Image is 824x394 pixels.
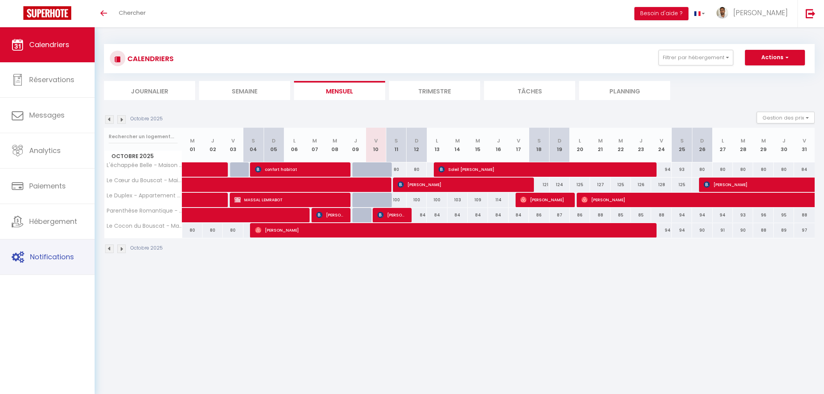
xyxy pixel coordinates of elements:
div: 93 [672,162,692,177]
span: Soleil [PERSON_NAME] [438,162,648,177]
abbr: M [741,137,745,144]
span: Chercher [119,9,146,17]
span: Messages [29,110,65,120]
div: 80 [386,162,406,177]
th: 27 [713,128,733,162]
div: 80 [692,162,712,177]
div: 94 [692,208,712,222]
img: Super Booking [23,6,71,20]
th: 13 [427,128,447,162]
span: [PERSON_NAME] [398,177,526,192]
div: 100 [407,193,427,207]
abbr: J [497,137,500,144]
abbr: J [354,137,357,144]
abbr: L [293,137,296,144]
span: [PERSON_NAME] [255,223,646,237]
abbr: M [190,137,195,144]
abbr: J [639,137,643,144]
span: Parenthèse Romantique - Love Room avec [PERSON_NAME] [106,208,183,214]
span: [PERSON_NAME] [377,208,404,222]
span: [PERSON_NAME] [316,208,343,222]
th: 24 [651,128,671,162]
span: Le Cœur du Bouscat - Maison 3 Chambres à [GEOGRAPHIC_DATA] [106,178,183,183]
div: 86 [529,208,549,222]
div: 95 [774,208,794,222]
div: 125 [570,178,590,192]
div: 80 [733,162,753,177]
abbr: M [598,137,603,144]
div: 88 [753,223,773,237]
div: 125 [672,178,692,192]
div: 91 [713,223,733,237]
div: 126 [631,178,651,192]
th: 10 [366,128,386,162]
span: Calendriers [29,40,69,49]
div: 109 [468,193,488,207]
th: 22 [611,128,631,162]
img: ... [717,7,728,19]
abbr: M [618,137,623,144]
abbr: V [374,137,378,144]
li: Semaine [199,81,290,100]
button: Besoin d'aide ? [634,7,688,20]
div: 80 [774,162,794,177]
abbr: S [394,137,398,144]
div: 80 [753,162,773,177]
li: Tâches [484,81,575,100]
abbr: L [722,137,724,144]
th: 21 [590,128,610,162]
div: 84 [468,208,488,222]
span: confort habitat [255,162,343,177]
div: 94 [651,223,671,237]
abbr: V [231,137,235,144]
div: 80 [182,223,202,237]
abbr: S [680,137,684,144]
span: [PERSON_NAME] [733,8,788,18]
abbr: M [455,137,460,144]
div: 114 [488,193,508,207]
div: 89 [774,223,794,237]
span: [PERSON_NAME] [520,192,567,207]
abbr: M [475,137,480,144]
input: Rechercher un logement... [109,130,178,144]
li: Planning [579,81,670,100]
th: 25 [672,128,692,162]
div: 88 [794,208,815,222]
span: Hébergement [29,216,77,226]
th: 02 [202,128,223,162]
th: 28 [733,128,753,162]
th: 12 [407,128,427,162]
div: 96 [753,208,773,222]
div: 124 [549,178,570,192]
th: 07 [305,128,325,162]
th: 06 [284,128,304,162]
div: 88 [651,208,671,222]
abbr: D [700,137,704,144]
li: Journalier [104,81,195,100]
img: logout [806,9,815,18]
abbr: L [436,137,438,144]
th: 11 [386,128,406,162]
th: 17 [509,128,529,162]
abbr: D [272,137,276,144]
th: 09 [345,128,366,162]
span: L'échappée Belle - Maison 2 Chambres à [GEOGRAPHIC_DATA] [106,162,183,168]
div: 103 [447,193,468,207]
div: 84 [794,162,815,177]
div: 80 [223,223,243,237]
abbr: M [761,137,766,144]
div: 85 [611,208,631,222]
div: 80 [713,162,733,177]
th: 23 [631,128,651,162]
div: 94 [713,208,733,222]
div: 125 [611,178,631,192]
th: 18 [529,128,549,162]
abbr: D [558,137,562,144]
div: 84 [509,208,529,222]
div: 85 [631,208,651,222]
abbr: V [517,137,520,144]
abbr: S [252,137,255,144]
div: 87 [549,208,570,222]
div: 86 [570,208,590,222]
div: 84 [407,208,427,222]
